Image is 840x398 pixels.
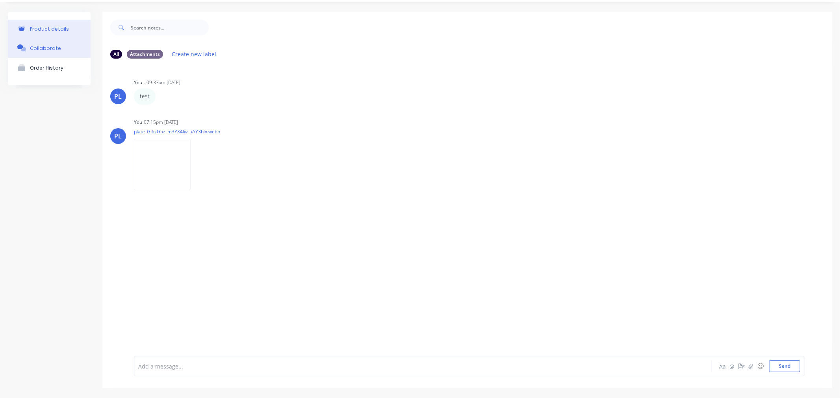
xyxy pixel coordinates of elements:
[131,20,209,35] input: Search notes...
[144,79,180,86] div: - 09:33am [DATE]
[30,65,63,71] div: Order History
[8,58,91,77] button: Order History
[134,119,142,126] div: You
[727,361,737,371] button: @
[134,79,142,86] div: You
[115,92,122,101] div: PL
[718,361,727,371] button: Aa
[8,38,91,58] button: Collaborate
[30,45,61,51] div: Collaborate
[144,119,178,126] div: 07:15pm [DATE]
[134,128,220,135] p: plate_GI6zG5z_m3YX4lw_uAY3hlx.webp
[127,50,163,59] div: Attachments
[140,92,150,100] p: test
[168,49,221,59] button: Create new label
[8,20,91,38] button: Product details
[756,361,765,371] button: ☺
[110,50,122,59] div: All
[115,131,122,141] div: PL
[769,360,800,372] button: Send
[30,26,69,32] div: Product details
